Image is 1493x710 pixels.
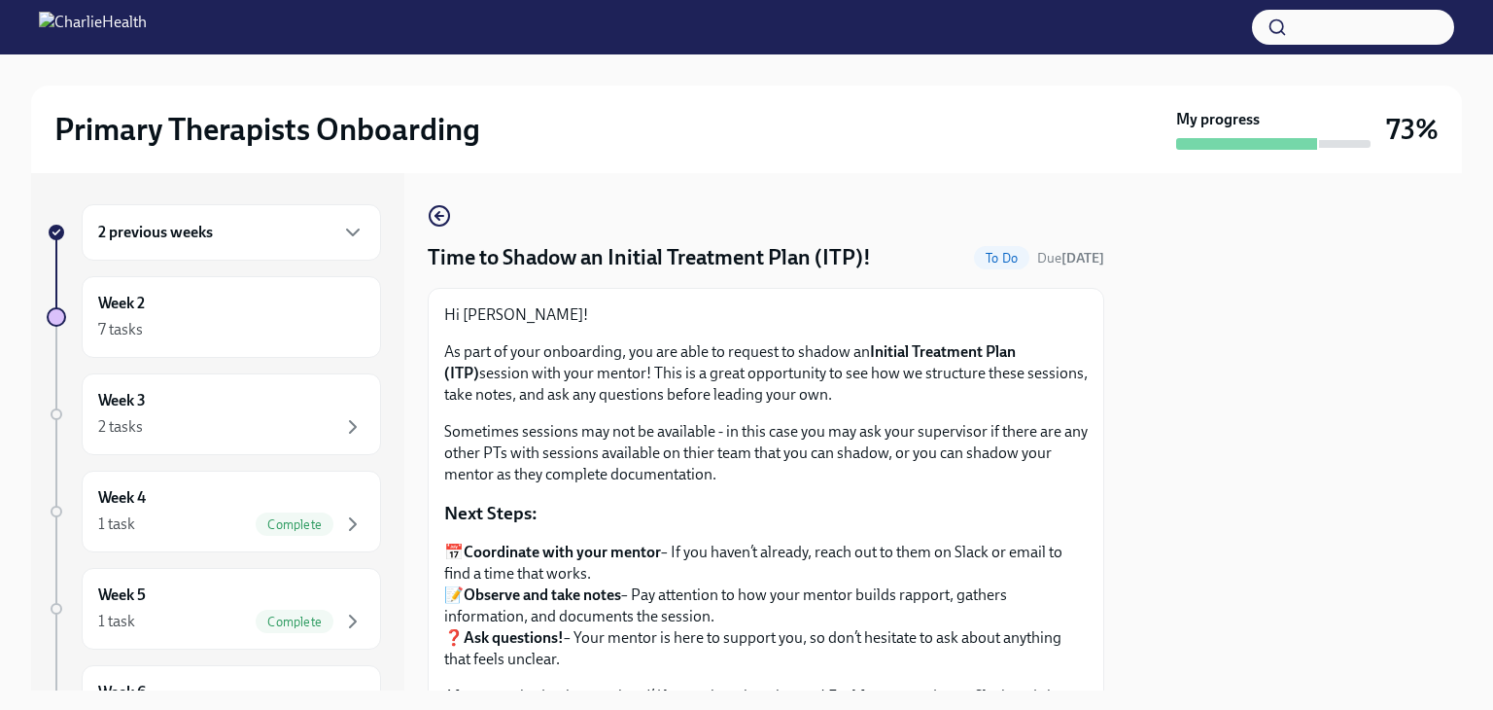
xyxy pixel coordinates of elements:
[444,542,1088,670] p: 📅 – If you haven’t already, reach out to them on Slack or email to find a time that works. 📝 – Pa...
[464,628,564,647] strong: Ask questions!
[1037,249,1104,267] span: August 24th, 2025 08:00
[256,517,333,532] span: Complete
[82,204,381,261] div: 2 previous weeks
[39,12,147,43] img: CharlieHealth
[1061,250,1104,266] strong: [DATE]
[54,110,480,149] h2: Primary Therapists Onboarding
[98,390,146,411] h6: Week 3
[98,487,146,509] h6: Week 4
[47,373,381,455] a: Week 32 tasks
[47,276,381,358] a: Week 27 tasks
[98,514,135,535] div: 1 task
[47,568,381,650] a: Week 51 taskComplete
[98,611,135,632] div: 1 task
[1386,112,1439,147] h3: 73%
[464,586,621,604] strong: Observe and take notes
[444,421,1088,485] p: Sometimes sessions may not be available - in this case you may ask your supervisor if there are a...
[98,416,143,438] div: 2 tasks
[974,251,1029,266] span: To Do
[47,471,381,552] a: Week 41 taskComplete
[98,293,145,314] h6: Week 2
[1176,109,1260,130] strong: My progress
[98,682,146,703] h6: Week 6
[1037,250,1104,266] span: Due
[444,304,1088,326] p: Hi [PERSON_NAME]!
[444,341,1088,406] p: As part of your onboarding, you are able to request to shadow an session with your mentor! This i...
[98,222,213,243] h6: 2 previous weeks
[98,585,146,606] h6: Week 5
[444,501,1088,526] p: Next Steps:
[428,243,871,272] h4: Time to Shadow an Initial Treatment Plan (ITP)!
[98,319,143,340] div: 7 tasks
[464,543,661,561] strong: Coordinate with your mentor
[256,615,333,629] span: Complete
